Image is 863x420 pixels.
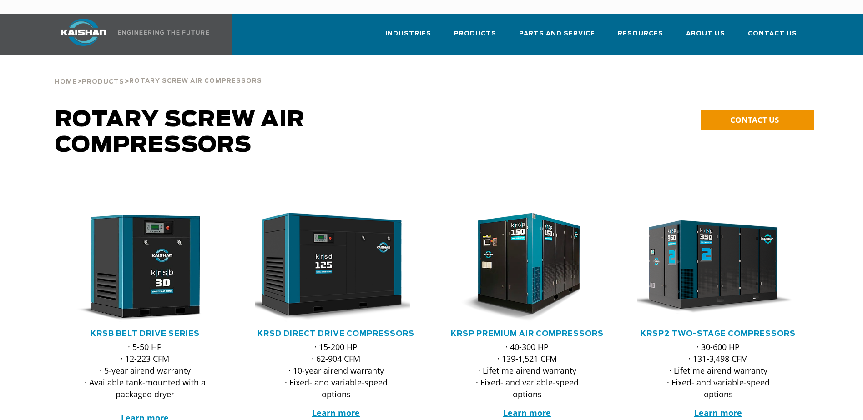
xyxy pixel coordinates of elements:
[82,77,124,85] a: Products
[631,213,792,322] img: krsp350
[50,19,118,46] img: kaishan logo
[55,55,262,89] div: > >
[451,330,604,337] a: KRSP Premium Air Compressors
[618,29,663,39] span: Resources
[129,78,262,84] span: Rotary Screw Air Compressors
[454,22,496,53] a: Products
[118,30,209,35] img: Engineering the future
[312,407,360,418] a: Learn more
[273,341,399,400] p: · 15-200 HP · 62-904 CFM · 10-year airend warranty · Fixed- and variable-speed options
[55,79,77,85] span: Home
[464,341,590,400] p: · 40-300 HP · 139-1,521 CFM · Lifetime airend warranty · Fixed- and variable-speed options
[701,110,814,130] a: CONTACT US
[748,22,797,53] a: Contact Us
[255,213,417,322] div: krsd125
[64,213,226,322] div: krsb30
[618,22,663,53] a: Resources
[686,22,725,53] a: About Us
[57,213,219,322] img: krsb30
[519,22,595,53] a: Parts and Service
[641,330,796,337] a: KRSP2 Two-Stage Compressors
[55,77,77,85] a: Home
[248,213,410,322] img: krsd125
[748,29,797,39] span: Contact Us
[686,29,725,39] span: About Us
[55,109,305,156] span: Rotary Screw Air Compressors
[637,213,799,322] div: krsp350
[503,407,551,418] a: Learn more
[82,79,124,85] span: Products
[694,407,742,418] a: Learn more
[730,115,779,125] span: CONTACT US
[656,341,781,400] p: · 30-600 HP · 131-3,498 CFM · Lifetime airend warranty · Fixed- and variable-speed options
[257,330,414,337] a: KRSD Direct Drive Compressors
[50,14,211,55] a: Kaishan USA
[519,29,595,39] span: Parts and Service
[385,22,431,53] a: Industries
[454,29,496,39] span: Products
[446,213,608,322] div: krsp150
[439,213,601,322] img: krsp150
[91,330,200,337] a: KRSB Belt Drive Series
[385,29,431,39] span: Industries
